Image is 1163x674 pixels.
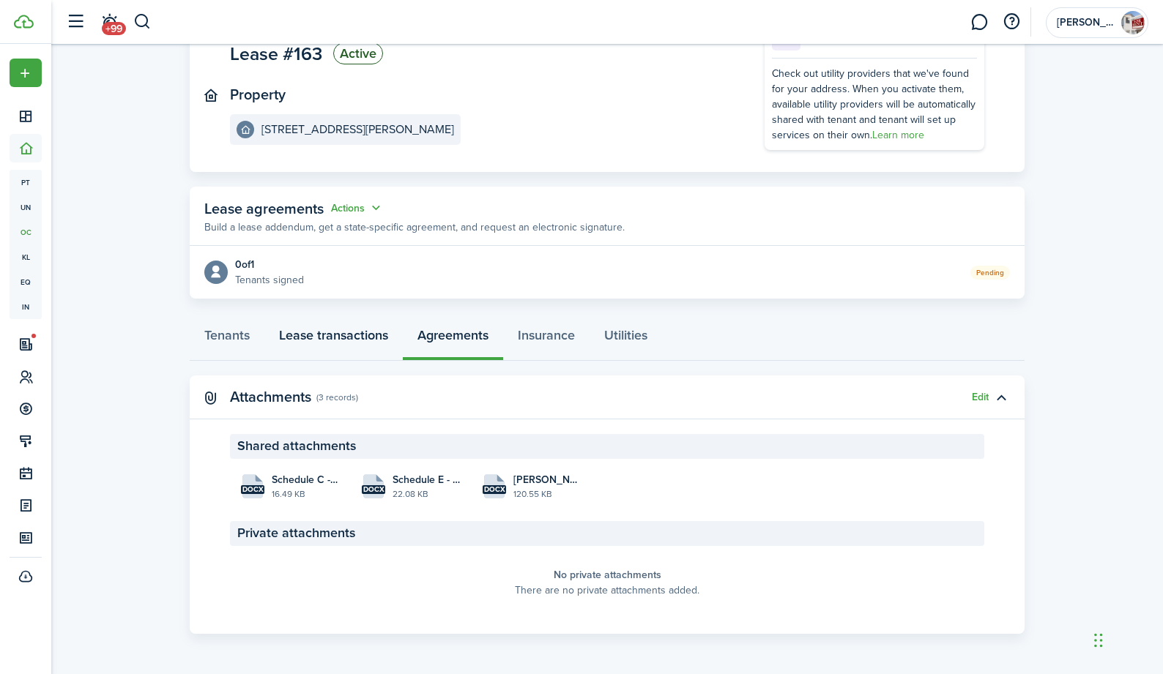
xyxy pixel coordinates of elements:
e-details-info-title: [STREET_ADDRESS][PERSON_NAME] [261,123,454,136]
a: oc [10,220,42,244]
button: Open menu [331,200,384,217]
span: +99 [102,22,126,35]
div: 0 of 1 [235,257,304,272]
a: kl [10,244,42,269]
a: eq [10,269,42,294]
iframe: Chat Widget [1090,604,1163,674]
button: Open resource center [999,10,1024,34]
file-icon: File [362,474,385,498]
file-size: 120.55 KB [513,487,581,501]
button: Open menu [10,59,42,87]
div: Check out utility providers that we've found for your address. When you activate them, available ... [772,66,977,143]
panel-main-title: Property [230,86,286,103]
span: Lease agreements [204,198,324,220]
button: Open sidebar [62,8,89,36]
button: Toggle accordion [989,385,1014,410]
panel-main-section-header: Shared attachments [230,434,984,459]
a: Utilities [590,317,662,361]
div: Drag [1094,618,1103,662]
p: Build a lease addendum, get a state-specific agreement, and request an electronic signature. [204,220,625,235]
span: Lease #163 [230,45,322,63]
span: Schedule C - Move-In_Move-Out Checklist.docx [272,472,340,487]
panel-main-title: Attachments [230,389,311,405]
a: Messaging [965,4,993,41]
span: Schedule E - Lease Termination Notice Form.docx [393,472,461,487]
panel-main-body: Toggle accordion [190,434,1025,634]
a: Learn more [872,127,924,143]
button: Edit [972,392,989,403]
a: Lease transactions [264,317,403,361]
file-icon: File [483,474,506,498]
file-extension: docx [483,485,506,494]
a: in [10,294,42,319]
button: Actions [331,200,384,217]
file-icon: File [241,474,264,498]
a: Notifications [95,4,123,41]
img: Graziano Properties LLC [1121,11,1145,34]
file-extension: docx [241,485,264,494]
span: [PERSON_NAME] Properties LLC - Rental Lease Agreement - Updated.docx [513,472,581,487]
file-size: 22.08 KB [393,487,461,501]
panel-main-placeholder-title: No private attachments [554,567,661,583]
button: Search [133,10,152,34]
a: Insurance [503,317,590,361]
span: Graziano Properties LLC [1057,18,1115,28]
panel-main-placeholder-description: There are no private attachments added. [515,583,699,598]
a: un [10,195,42,220]
p: Tenants signed [235,272,304,288]
file-extension: docx [362,485,385,494]
a: pt [10,170,42,195]
panel-main-subtitle: (3 records) [316,391,358,404]
status: Pending [970,266,1010,280]
a: Tenants [190,317,264,361]
img: TenantCloud [14,15,34,29]
panel-main-section-header: Private attachments [230,521,984,546]
status: Active [333,42,383,64]
file-size: 16.49 KB [272,487,340,501]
